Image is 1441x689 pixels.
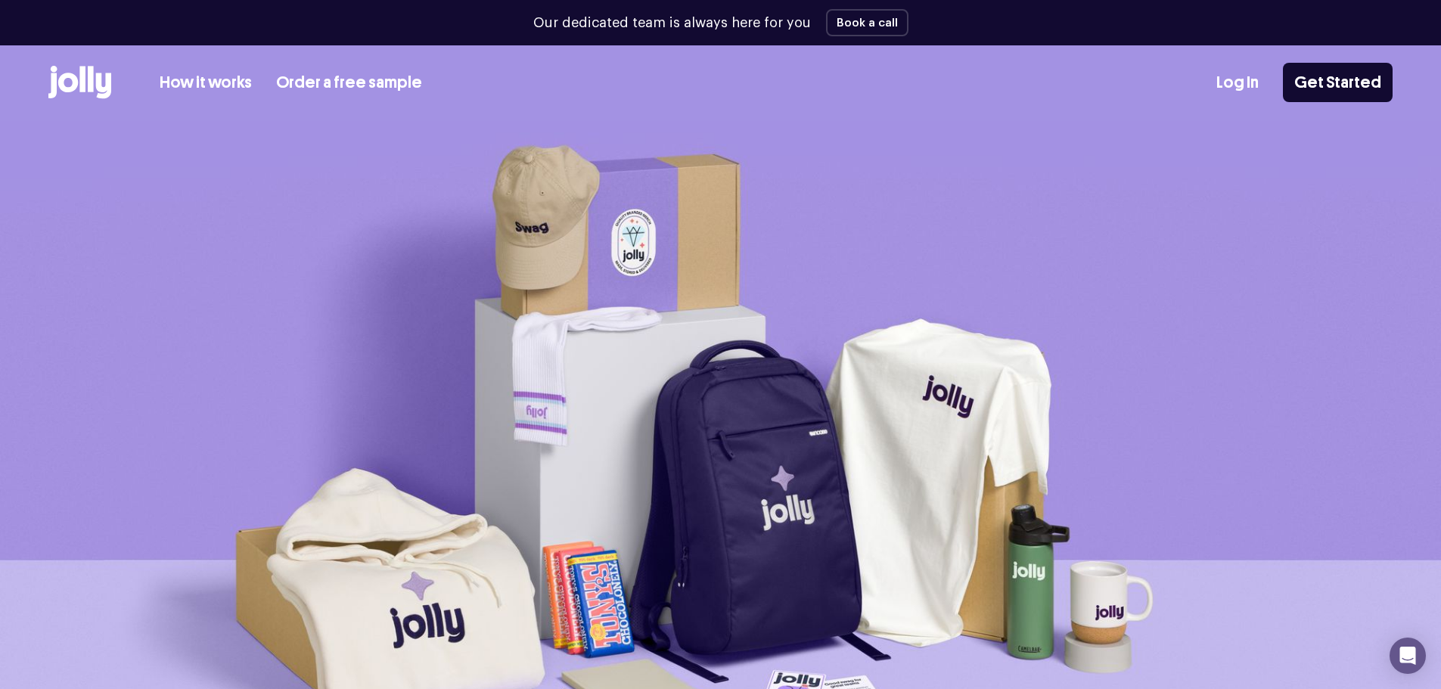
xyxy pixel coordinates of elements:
[1216,70,1259,95] a: Log In
[533,13,811,33] p: Our dedicated team is always here for you
[826,9,908,36] button: Book a call
[1283,63,1393,102] a: Get Started
[160,70,252,95] a: How it works
[276,70,422,95] a: Order a free sample
[1390,638,1426,674] div: Open Intercom Messenger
